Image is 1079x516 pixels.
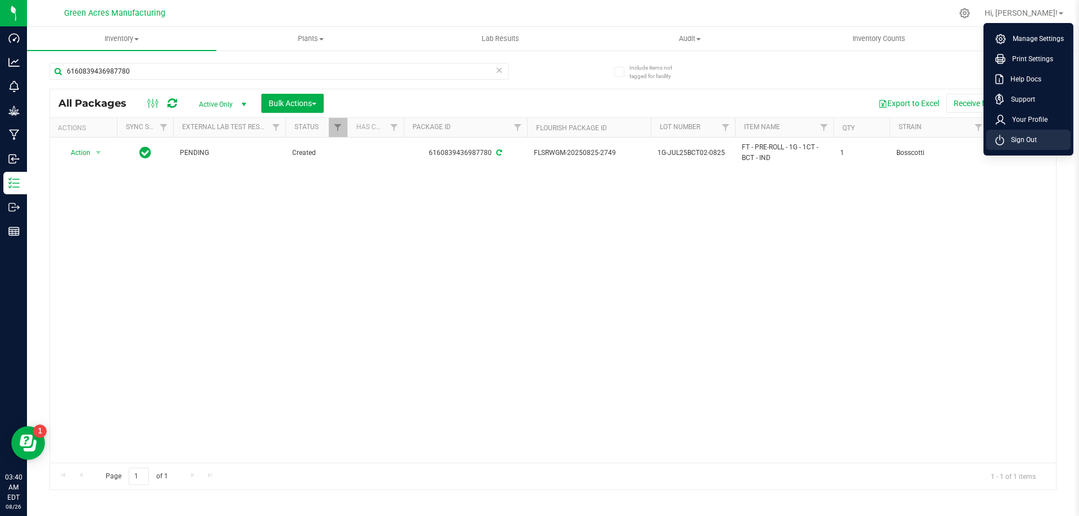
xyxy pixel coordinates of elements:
[58,124,112,132] div: Actions
[536,124,607,132] a: Flourish Package ID
[8,153,20,165] inline-svg: Inbound
[1004,134,1037,145] span: Sign Out
[985,8,1058,17] span: Hi, [PERSON_NAME]!
[126,123,169,131] a: Sync Status
[402,148,529,158] div: 6160839436987780
[385,118,404,137] a: Filter
[216,27,406,51] a: Plants
[534,148,644,158] span: FLSRWGM-20250825-2749
[815,118,833,137] a: Filter
[8,202,20,213] inline-svg: Outbound
[785,27,974,51] a: Inventory Counts
[1004,74,1041,85] span: Help Docs
[1005,53,1053,65] span: Print Settings
[64,8,165,18] span: Green Acres Manufacturing
[267,118,285,137] a: Filter
[33,424,47,438] iframe: Resource center unread badge
[27,34,216,44] span: Inventory
[995,74,1066,85] a: Help Docs
[96,468,177,485] span: Page of 1
[139,145,151,161] span: In Sync
[5,503,22,511] p: 08/26
[182,123,270,131] a: External Lab Test Result
[412,123,451,131] a: Package ID
[406,27,595,51] a: Lab Results
[495,149,502,157] span: Sync from Compliance System
[958,8,972,19] div: Manage settings
[8,177,20,189] inline-svg: Inventory
[217,34,405,44] span: Plants
[629,63,686,80] span: Include items not tagged for facility
[742,142,827,163] span: FT - PRE-ROLL - 1G - 1CT - BCT - IND
[842,124,855,132] a: Qty
[11,426,45,460] iframe: Resource center
[8,226,20,237] inline-svg: Reports
[899,123,922,131] a: Strain
[495,63,503,77] span: Clear
[261,94,324,113] button: Bulk Actions
[294,123,319,131] a: Status
[1006,33,1064,44] span: Manage Settings
[8,57,20,68] inline-svg: Analytics
[92,145,106,161] span: select
[509,118,527,137] a: Filter
[744,123,780,131] a: Item Name
[129,468,149,485] input: 1
[986,130,1071,150] li: Sign Out
[946,94,1039,113] button: Receive Non-Cannabis
[8,81,20,92] inline-svg: Monitoring
[837,34,921,44] span: Inventory Counts
[1005,114,1048,125] span: Your Profile
[269,99,316,108] span: Bulk Actions
[58,97,138,109] span: All Packages
[969,118,988,137] a: Filter
[995,94,1066,105] a: Support
[596,34,784,44] span: Audit
[49,63,509,80] input: Search Package ID, Item Name, SKU, Lot or Part Number...
[8,33,20,44] inline-svg: Dashboard
[982,468,1045,485] span: 1 - 1 of 1 items
[329,118,347,137] a: Filter
[155,118,173,137] a: Filter
[8,105,20,116] inline-svg: Grow
[717,118,735,137] a: Filter
[660,123,700,131] a: Lot Number
[61,145,91,161] span: Action
[658,148,728,158] span: 1G-JUL25BCT02-0825
[840,148,883,158] span: 1
[5,472,22,503] p: 03:40 AM EDT
[595,27,785,51] a: Audit
[466,34,534,44] span: Lab Results
[1004,94,1035,105] span: Support
[27,27,216,51] a: Inventory
[8,129,20,140] inline-svg: Manufacturing
[180,148,279,158] span: PENDING
[292,148,341,158] span: Created
[347,118,404,138] th: Has COA
[871,94,946,113] button: Export to Excel
[896,148,981,158] span: Bosscotti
